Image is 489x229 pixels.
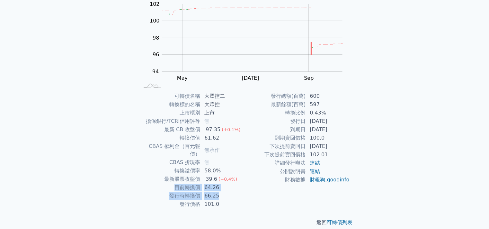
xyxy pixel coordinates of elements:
td: 到期日 [245,125,306,134]
td: 轉換比例 [245,109,306,117]
td: 可轉債名稱 [139,92,200,100]
a: 可轉債列表 [327,219,352,225]
td: CBAS 權利金（百元報價） [139,142,200,158]
td: 61.62 [200,134,245,142]
span: 無承作 [204,147,220,153]
a: 財報狗 [310,177,325,183]
td: 0.43% [306,109,350,117]
td: 到期賣回價格 [245,134,306,142]
td: 轉換價值 [139,134,200,142]
tspan: Sep [304,75,314,81]
td: 轉換溢價率 [139,167,200,175]
td: [DATE] [306,142,350,151]
td: 發行價格 [139,200,200,208]
td: 財務數據 [245,176,306,184]
td: 擔保銀行/TCRI信用評等 [139,117,200,125]
td: 詳細發行辦法 [245,159,306,167]
tspan: 96 [153,51,159,58]
a: 連結 [310,168,320,174]
div: 39.6 [204,175,218,183]
iframe: Chat Widget [457,198,489,229]
td: 600 [306,92,350,100]
span: 無 [204,159,209,165]
td: 最新餘額(百萬) [245,100,306,109]
g: Chart [147,1,352,81]
td: 最新 CB 收盤價 [139,125,200,134]
tspan: [DATE] [242,75,259,81]
a: 連結 [310,160,320,166]
td: CBAS 折現率 [139,158,200,167]
tspan: 98 [153,35,159,41]
td: 66.25 [200,192,245,200]
td: 大眾控二 [200,92,245,100]
tspan: 100 [150,18,160,24]
td: 上市櫃別 [139,109,200,117]
td: 102.01 [306,151,350,159]
td: 101.0 [200,200,245,208]
td: 100.0 [306,134,350,142]
p: 返回 [131,219,358,226]
td: , [306,176,350,184]
td: 64.26 [200,183,245,192]
tspan: 94 [152,69,159,75]
td: 發行總額(百萬) [245,92,306,100]
td: 上市 [200,109,245,117]
tspan: May [177,75,188,81]
td: 最新股票收盤價 [139,175,200,183]
td: 大眾控 [200,100,245,109]
span: (+0.4%) [218,177,237,182]
a: goodinfo [327,177,349,183]
div: 97.35 [204,126,222,133]
td: 發行日 [245,117,306,125]
td: 轉換標的名稱 [139,100,200,109]
span: (+0.1%) [222,127,240,132]
td: [DATE] [306,117,350,125]
td: 58.0% [200,167,245,175]
td: [DATE] [306,125,350,134]
td: 下次提前賣回日 [245,142,306,151]
div: 聊天小工具 [457,198,489,229]
td: 目前轉換價 [139,183,200,192]
td: 下次提前賣回價格 [245,151,306,159]
td: 公開說明書 [245,167,306,176]
tspan: 102 [150,1,160,7]
td: 發行時轉換價 [139,192,200,200]
span: 無 [204,118,209,124]
td: 597 [306,100,350,109]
